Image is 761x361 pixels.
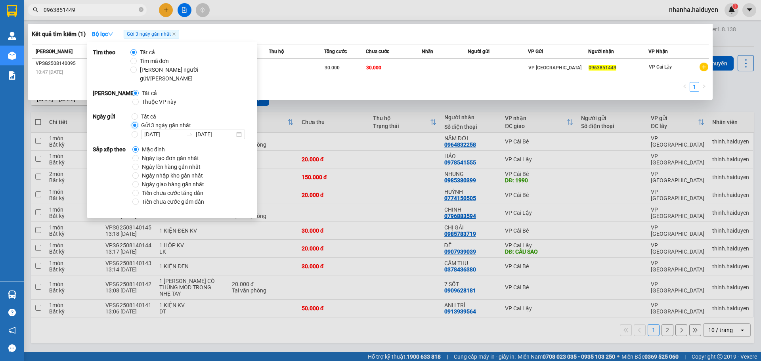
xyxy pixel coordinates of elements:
span: Tất cả [138,112,159,121]
img: warehouse-icon [8,52,16,60]
li: Previous Page [680,82,690,92]
span: right [702,84,706,89]
span: Tất cả [137,48,158,57]
span: left [683,84,687,89]
span: message [8,344,16,352]
span: close-circle [139,6,143,14]
span: close-circle [139,7,143,12]
strong: Ngày gửi [93,112,132,139]
h3: Kết quả tìm kiếm ( 1 ) [32,30,86,38]
span: Tiền chưa cước giảm dần [139,197,207,206]
span: Tổng cước [324,49,347,54]
a: 1 [690,82,699,91]
span: plus-circle [700,63,708,71]
span: VP Nhận [648,49,668,54]
strong: Bộ lọc [92,31,113,37]
span: Người gửi [468,49,489,54]
li: Next Page [699,82,709,92]
span: close [172,32,176,36]
span: 10:47 [DATE] [36,69,63,75]
span: Tiền chưa cước tăng dần [139,189,207,197]
span: down [108,31,113,37]
div: VPSG2508140095 [36,59,105,68]
input: Ngày kết thúc [196,130,235,139]
span: Gửi 3 ngày gần nhất [138,121,194,130]
span: [PERSON_NAME] [36,49,73,54]
span: Gửi 3 ngày gần nhất [124,30,179,38]
span: 30.000 [366,65,381,71]
button: Bộ lọcdown [86,28,120,40]
span: Ngày nhập kho gần nhất [139,171,206,180]
span: swap-right [186,131,193,138]
span: Mặc định [139,145,168,154]
li: 1 [690,82,699,92]
span: Nhãn [422,49,433,54]
span: Thuộc VP này [139,97,180,106]
span: VP [GEOGRAPHIC_DATA] [528,65,581,71]
img: warehouse-icon [8,32,16,40]
input: Tìm tên, số ĐT hoặc mã đơn [44,6,137,14]
span: notification [8,327,16,334]
img: logo-vxr [7,5,17,17]
strong: [PERSON_NAME] [93,89,132,106]
img: solution-icon [8,71,16,80]
input: Ngày bắt đầu [144,130,183,139]
span: search [33,7,38,13]
span: to [186,131,193,138]
button: left [680,82,690,92]
span: VP Cai Lậy [649,64,672,70]
span: Ngày lên hàng gần nhất [139,162,204,171]
img: warehouse-icon [8,290,16,299]
span: 0963851449 [589,65,616,71]
span: Chưa cước [366,49,389,54]
span: question-circle [8,309,16,316]
strong: Sắp xếp theo [93,145,132,206]
span: VP Gửi [528,49,543,54]
span: 30.000 [325,65,340,71]
button: right [699,82,709,92]
span: Thu hộ [269,49,284,54]
span: Ngày tạo đơn gần nhất [139,154,202,162]
span: Tất cả [139,89,160,97]
strong: Tìm theo [93,48,130,83]
span: Ngày giao hàng gần nhất [139,180,207,189]
span: Người nhận [588,49,614,54]
span: [PERSON_NAME] người gửi/[PERSON_NAME] [137,65,248,83]
span: Tìm mã đơn [137,57,172,65]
